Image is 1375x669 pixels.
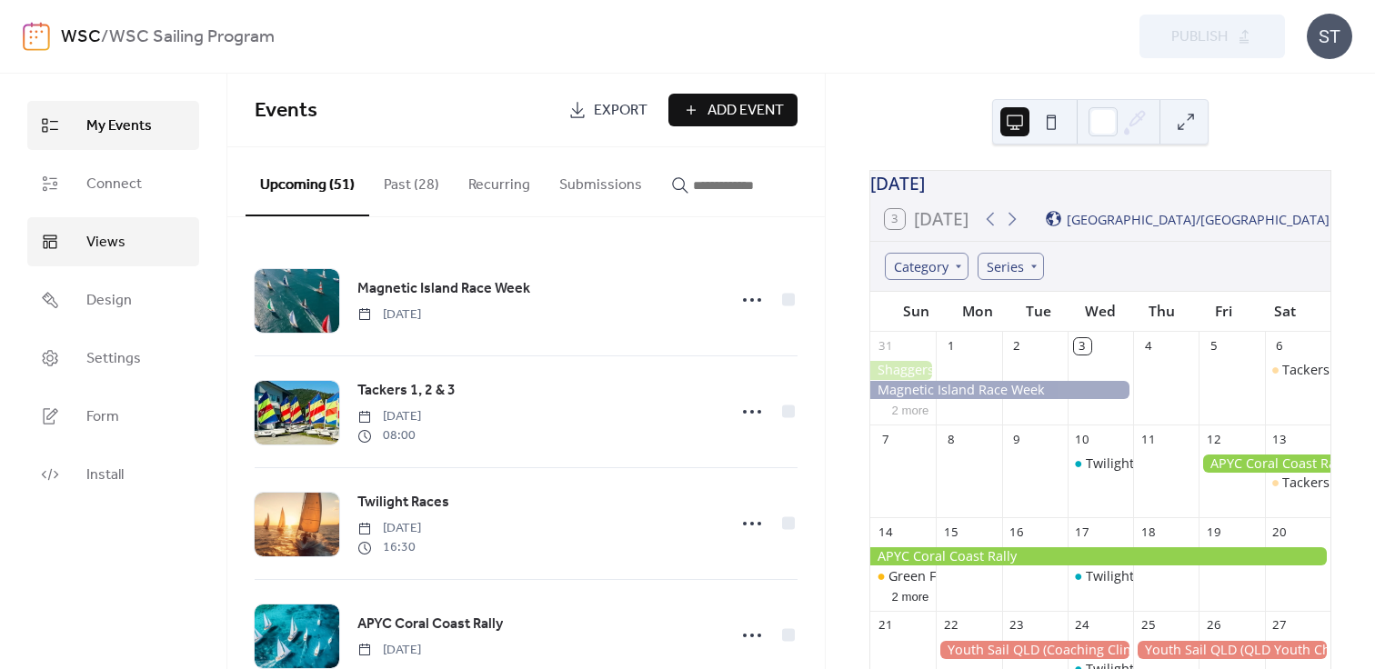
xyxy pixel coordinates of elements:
button: Upcoming (51) [246,147,369,216]
b: / [101,20,109,55]
div: APYC Coral Coast Rally [1199,454,1330,473]
span: [GEOGRAPHIC_DATA]/[GEOGRAPHIC_DATA] [1067,213,1330,225]
div: 9 [1009,431,1025,447]
span: Install [86,464,124,486]
div: 11 [1139,431,1156,447]
span: Magnetic Island Race Week [357,278,530,300]
a: Install [27,450,199,499]
div: Sat [1254,292,1316,331]
div: Tackers 1, 2 & 3 [1265,474,1330,492]
div: Youth Sail QLD (QLD Youth Championship) [1133,641,1330,659]
div: 18 [1139,524,1156,541]
div: APYC Coral Coast Rally [870,547,1330,565]
div: Shaggers RV [870,361,936,379]
div: 17 [1074,524,1090,541]
a: WSC [61,20,101,55]
div: 1 [943,338,959,354]
div: Twilight Races [1068,454,1133,473]
div: 20 [1271,524,1288,541]
div: 23 [1009,617,1025,634]
button: Submissions [545,147,657,215]
b: WSC Sailing Program [109,20,275,55]
div: 13 [1271,431,1288,447]
span: [DATE] [357,519,421,538]
div: Tue [1009,292,1070,331]
div: Tackers 1, 2 & 3 [1265,361,1330,379]
div: Youth Sail QLD (Coaching Clinic) [936,641,1133,659]
div: 21 [877,617,893,634]
div: 10 [1074,431,1090,447]
div: Green Fleet & Intermediate [870,567,936,585]
span: [DATE] [357,305,421,325]
button: 2 more [884,586,936,604]
div: 3 [1074,338,1090,354]
div: 25 [1139,617,1156,634]
span: Form [86,406,119,428]
button: Recurring [454,147,545,215]
span: Export [594,100,647,122]
a: Settings [27,334,199,383]
div: 19 [1206,524,1222,541]
a: Design [27,275,199,325]
span: Design [86,290,132,312]
div: Green Fleet & Intermediate [888,567,1054,585]
span: Tackers 1, 2 & 3 [357,380,456,402]
div: 14 [877,524,893,541]
div: [DATE] [870,171,1330,197]
span: Views [86,232,125,254]
div: Thu [1131,292,1193,331]
a: Twilight Races [357,491,449,514]
div: 22 [943,617,959,634]
span: Twilight Races [357,492,449,514]
a: My Events [27,101,199,150]
a: APYC Coral Coast Rally [357,613,503,636]
div: 26 [1206,617,1222,634]
img: logo [23,22,50,51]
div: 7 [877,431,893,447]
div: Wed [1069,292,1131,331]
div: ST [1307,14,1352,59]
span: 08:00 [357,426,421,445]
div: 4 [1139,338,1156,354]
span: [DATE] [357,407,421,426]
span: Add Event [708,100,784,122]
div: Fri [1193,292,1255,331]
div: 31 [877,338,893,354]
a: Connect [27,159,199,208]
span: My Events [86,115,152,137]
div: 5 [1206,338,1222,354]
div: Mon [947,292,1009,331]
a: Tackers 1, 2 & 3 [357,379,456,403]
button: Add Event [668,94,798,126]
span: [DATE] [357,641,421,660]
button: 2 more [884,400,936,418]
div: 6 [1271,338,1288,354]
span: Connect [86,174,142,195]
span: 16:30 [357,538,421,557]
div: 16 [1009,524,1025,541]
span: Settings [86,348,141,370]
div: Sun [885,292,947,331]
div: Twilight Races [1086,454,1173,473]
a: Export [555,94,661,126]
div: 24 [1074,617,1090,634]
div: Twilight Races [1086,567,1173,585]
span: Events [255,91,317,131]
span: APYC Coral Coast Rally [357,614,503,635]
div: Magnetic Island Race Week [870,381,1133,399]
a: Views [27,217,199,266]
button: Past (28) [369,147,454,215]
div: 27 [1271,617,1288,634]
div: Twilight Races [1068,567,1133,585]
a: Form [27,392,199,441]
div: 2 [1009,338,1025,354]
a: Magnetic Island Race Week [357,277,530,301]
div: 15 [943,524,959,541]
div: 12 [1206,431,1222,447]
div: 8 [943,431,959,447]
